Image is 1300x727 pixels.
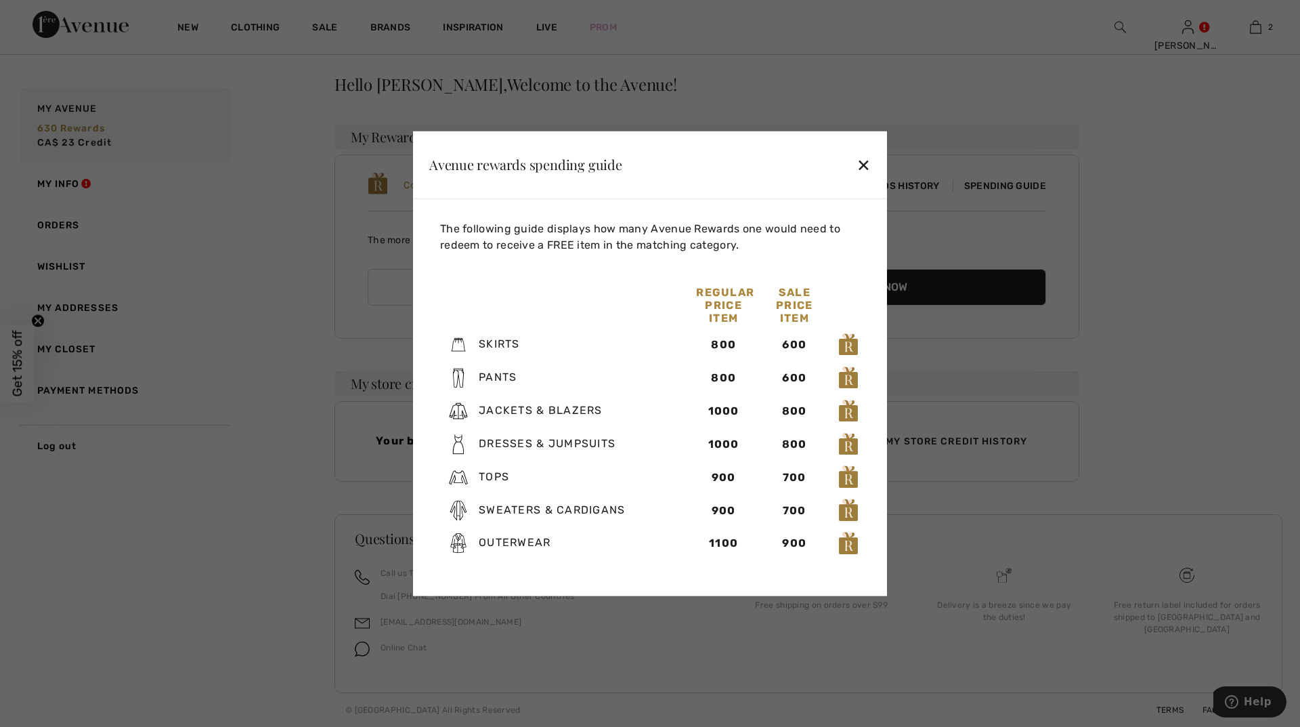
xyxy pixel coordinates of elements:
[767,535,822,552] div: 900
[696,403,751,419] div: 1000
[479,503,626,516] span: Sweaters & Cardigans
[767,370,822,386] div: 600
[696,436,751,453] div: 1000
[767,502,822,518] div: 700
[429,158,622,171] div: Avenue rewards spending guide
[696,535,751,552] div: 1100
[759,285,830,324] div: Sale Price Item
[479,437,615,450] span: Dresses & Jumpsuits
[696,502,751,518] div: 900
[838,398,859,423] img: loyalty_logo_r.svg
[440,220,865,253] p: The following guide displays how many Avenue Rewards one would need to redeem to receive a FREE i...
[479,337,520,350] span: Skirts
[30,9,58,22] span: Help
[479,470,509,483] span: Tops
[838,432,859,456] img: loyalty_logo_r.svg
[767,436,822,453] div: 800
[838,333,859,357] img: loyalty_logo_r.svg
[767,403,822,419] div: 800
[838,465,859,489] img: loyalty_logo_r.svg
[767,469,822,485] div: 700
[479,536,551,549] span: Outerwear
[838,531,859,556] img: loyalty_logo_r.svg
[696,469,751,485] div: 900
[479,371,517,383] span: Pants
[696,337,751,353] div: 800
[688,285,759,324] div: Regular Price Item
[696,370,751,386] div: 800
[767,337,822,353] div: 600
[479,404,603,417] span: Jackets & Blazers
[838,498,859,522] img: loyalty_logo_r.svg
[838,366,859,390] img: loyalty_logo_r.svg
[857,150,871,179] div: ✕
